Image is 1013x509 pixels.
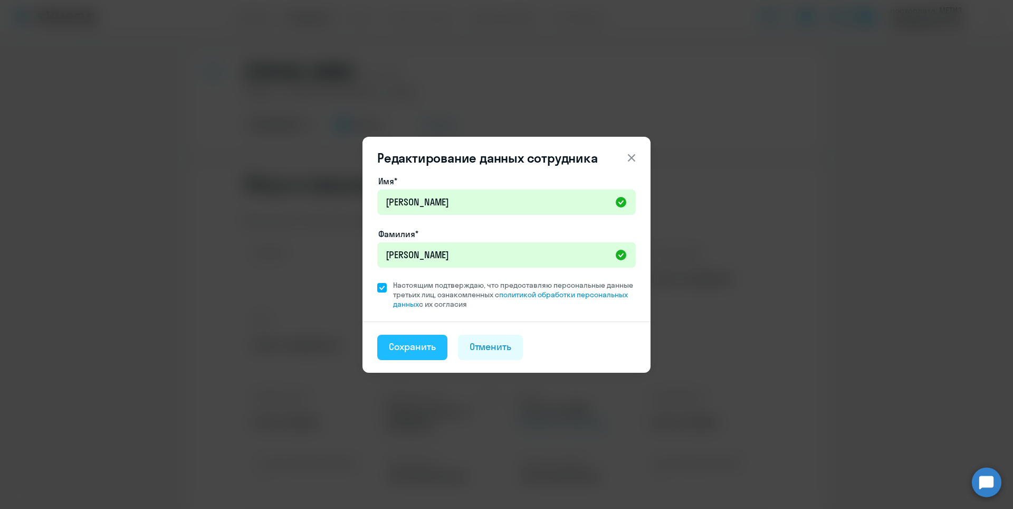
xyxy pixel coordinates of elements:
a: политикой обработки персональных данных [393,290,628,309]
label: Фамилия* [378,228,418,240]
div: Сохранить [389,340,436,354]
span: Настоящим подтверждаю, что предоставляю персональные данные третьих лиц, ознакомленных с с их сог... [393,280,636,309]
button: Отменить [458,335,523,360]
header: Редактирование данных сотрудника [362,149,651,166]
button: Сохранить [377,335,447,360]
div: Отменить [470,340,512,354]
